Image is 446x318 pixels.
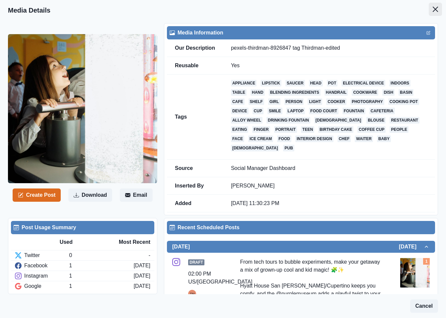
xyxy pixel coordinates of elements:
[170,29,432,37] div: Media Information
[231,126,248,133] a: eating
[429,3,442,16] button: Close
[231,145,279,151] a: [DEMOGRAPHIC_DATA]
[350,98,384,105] a: photography
[223,39,435,57] td: pexels-thirdman-8926847 tag Thirdman-edited
[352,89,378,96] a: cookware
[284,98,304,105] a: person
[231,183,275,188] a: [PERSON_NAME]
[68,188,112,202] button: Download
[390,117,419,124] a: restaurant
[167,75,223,160] td: Tags
[423,258,430,265] div: Total Media Attached
[269,89,321,96] a: blending ingredients
[134,272,150,280] div: [DATE]
[69,251,148,259] div: 0
[223,57,435,75] td: Yes
[295,135,334,142] a: interior design
[69,282,133,290] div: 1
[301,126,314,133] a: teen
[389,80,410,86] a: indoors
[325,89,348,96] a: handrail
[223,195,435,212] td: [DATE] 11:30:23 PM
[327,80,338,86] a: pot
[134,262,150,270] div: [DATE]
[231,117,262,124] a: alloy wheel
[105,238,150,246] div: Most Recent
[231,108,249,114] a: device
[318,126,353,133] a: birthday cake
[366,117,386,124] a: blouse
[399,89,413,96] a: basin
[314,117,363,124] a: [DEMOGRAPHIC_DATA]
[326,98,346,105] a: cooker
[190,290,194,298] div: Tony Manalo
[167,241,435,253] button: [DATE][DATE]
[286,108,305,114] a: laptop
[134,282,150,290] div: [DATE]
[424,29,432,37] button: Edit
[369,108,395,114] a: cafeteria
[69,262,133,270] div: 1
[253,108,263,114] a: cup
[382,89,395,96] a: dish
[167,39,223,57] td: Our Description
[308,98,322,105] a: light
[231,165,427,172] p: Social Manager Dashboard
[399,243,423,250] h2: [DATE]
[266,117,310,124] a: drinking fountain
[252,126,270,133] a: finger
[8,34,157,183] img: iysaqiv2syxd8tdcaane
[14,224,152,232] div: Post Usage Summary
[341,80,385,86] a: electrical device
[15,272,69,280] div: Instagram
[388,98,419,105] a: cooking pot
[309,80,323,86] a: head
[167,57,223,75] td: Reusable
[231,80,257,86] a: appliance
[60,238,105,246] div: Used
[170,224,432,232] div: Recent Scheduled Posts
[355,135,373,142] a: waiter
[267,108,282,114] a: smile
[69,272,133,280] div: 1
[410,299,438,313] button: Cancel
[231,89,247,96] a: table
[342,108,365,114] a: fountain
[309,108,338,114] a: food court
[15,251,69,259] div: Twitter
[377,135,391,142] a: baby
[167,195,223,212] td: Added
[172,243,190,250] h2: [DATE]
[274,126,297,133] a: portrait
[277,135,291,142] a: food
[120,188,153,202] button: Email
[260,80,281,86] a: lipstick
[188,259,204,265] span: Draft
[337,135,351,142] a: chef
[251,89,265,96] a: hand
[149,251,150,259] div: -
[357,126,386,133] a: coffee cup
[249,98,264,105] a: shelf
[248,135,273,142] a: ice cream
[231,135,244,142] a: face
[283,145,294,151] a: pub
[167,177,223,195] td: Inserted By
[268,98,280,105] a: girl
[15,282,69,290] div: Google
[400,258,430,288] img: iysaqiv2syxd8tdcaane
[13,188,61,202] button: Create Post
[15,262,69,270] div: Facebook
[285,80,305,86] a: saucer
[390,126,409,133] a: people
[167,160,223,177] td: Source
[231,98,245,105] a: cafe
[188,270,252,286] div: 02:00 PM US/[GEOGRAPHIC_DATA]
